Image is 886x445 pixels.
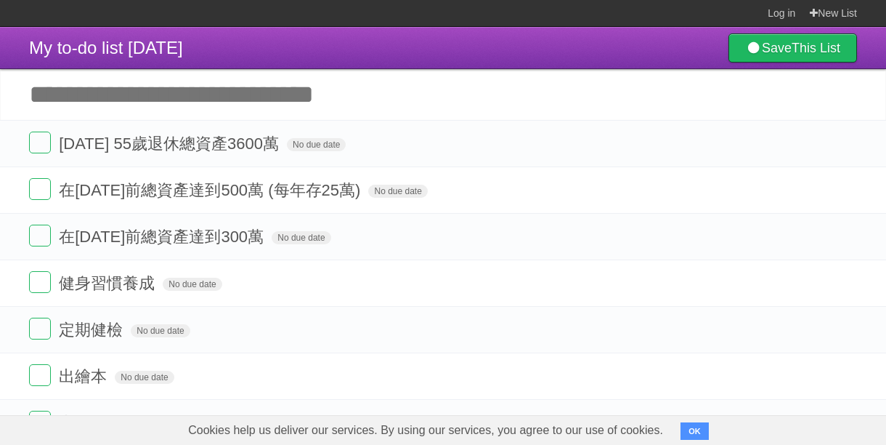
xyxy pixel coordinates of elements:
label: Done [29,178,51,200]
button: OK [680,422,709,440]
span: No due date [131,324,190,337]
span: 出繪本 [59,367,110,385]
span: No due date [115,371,174,384]
span: No due date [272,231,330,244]
span: 在[DATE]前總資產達到300萬 [59,228,267,246]
span: No due date [163,278,221,291]
span: 在[DATE]前總資產達到500萬 (每年存25萬) [59,181,364,199]
label: Done [29,318,51,340]
b: This List [792,41,840,55]
span: No due date [287,138,346,151]
label: Done [29,364,51,386]
label: Done [29,132,51,153]
span: [DATE] 55歲退休總資產3600萬 [59,135,283,153]
label: Done [29,271,51,293]
span: My to-do list [DATE] [29,38,183,57]
a: SaveThis List [728,33,857,63]
label: Done [29,225,51,246]
span: Cookies help us deliver our services. By using our services, you agree to our use of cookies. [174,416,678,445]
span: 定期健檢 [59,321,126,339]
span: 出貼圖 [59,414,110,432]
span: No due date [368,185,427,198]
label: Done [29,411,51,433]
span: 健身習慣養成 [59,274,158,292]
